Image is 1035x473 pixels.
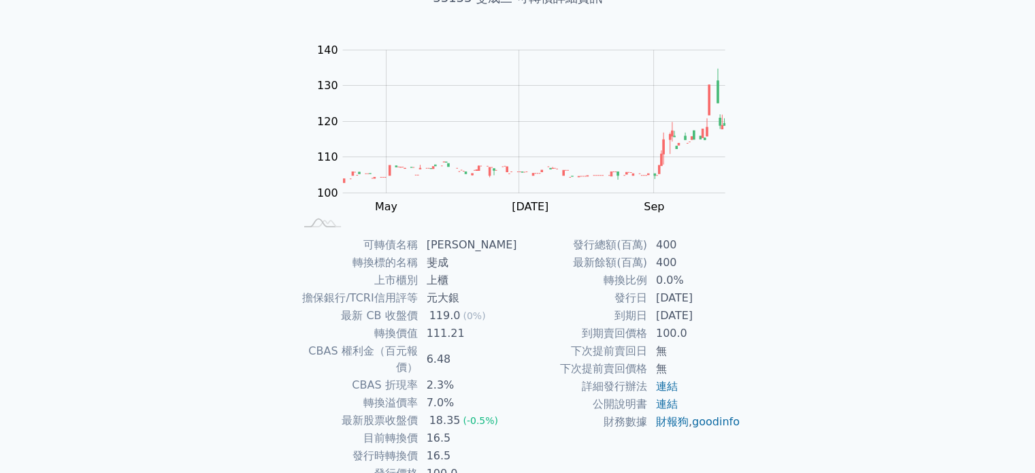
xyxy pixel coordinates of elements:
td: [DATE] [648,307,741,325]
td: [DATE] [648,289,741,307]
span: (0%) [463,310,485,321]
td: 元大銀 [418,289,518,307]
td: 發行日 [518,289,648,307]
a: 連結 [656,397,678,410]
td: 財務數據 [518,413,648,431]
a: goodinfo [692,415,740,428]
td: 下次提前賣回價格 [518,360,648,378]
td: 到期賣回價格 [518,325,648,342]
tspan: 110 [317,150,338,163]
td: 公開說明書 [518,395,648,413]
a: 財報狗 [656,415,689,428]
td: 上櫃 [418,272,518,289]
td: 最新 CB 收盤價 [295,307,418,325]
td: 400 [648,254,741,272]
td: 發行總額(百萬) [518,236,648,254]
td: [PERSON_NAME] [418,236,518,254]
td: CBAS 權利金（百元報價） [295,342,418,376]
td: 7.0% [418,394,518,412]
div: 18.35 [427,412,463,429]
td: 100.0 [648,325,741,342]
td: 上市櫃別 [295,272,418,289]
td: 最新股票收盤價 [295,412,418,429]
td: CBAS 折現率 [295,376,418,394]
tspan: 130 [317,79,338,92]
g: Chart [310,44,745,213]
td: 下次提前賣回日 [518,342,648,360]
g: Series [343,69,725,182]
td: 6.48 [418,342,518,376]
td: 斐成 [418,254,518,272]
tspan: Sep [644,200,664,213]
td: 轉換溢價率 [295,394,418,412]
td: 無 [648,342,741,360]
td: 0.0% [648,272,741,289]
td: 最新餘額(百萬) [518,254,648,272]
td: 111.21 [418,325,518,342]
td: 目前轉換價 [295,429,418,447]
td: 轉換價值 [295,325,418,342]
td: 無 [648,360,741,378]
td: 16.5 [418,447,518,465]
a: 連結 [656,380,678,393]
td: 詳細發行辦法 [518,378,648,395]
td: 16.5 [418,429,518,447]
div: 119.0 [427,308,463,324]
tspan: May [375,200,397,213]
tspan: 100 [317,186,338,199]
tspan: [DATE] [512,200,548,213]
td: 轉換標的名稱 [295,254,418,272]
tspan: 120 [317,115,338,128]
span: (-0.5%) [463,415,498,426]
td: 2.3% [418,376,518,394]
tspan: 140 [317,44,338,56]
td: , [648,413,741,431]
td: 400 [648,236,741,254]
td: 到期日 [518,307,648,325]
td: 可轉債名稱 [295,236,418,254]
td: 發行時轉換價 [295,447,418,465]
td: 擔保銀行/TCRI信用評等 [295,289,418,307]
td: 轉換比例 [518,272,648,289]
